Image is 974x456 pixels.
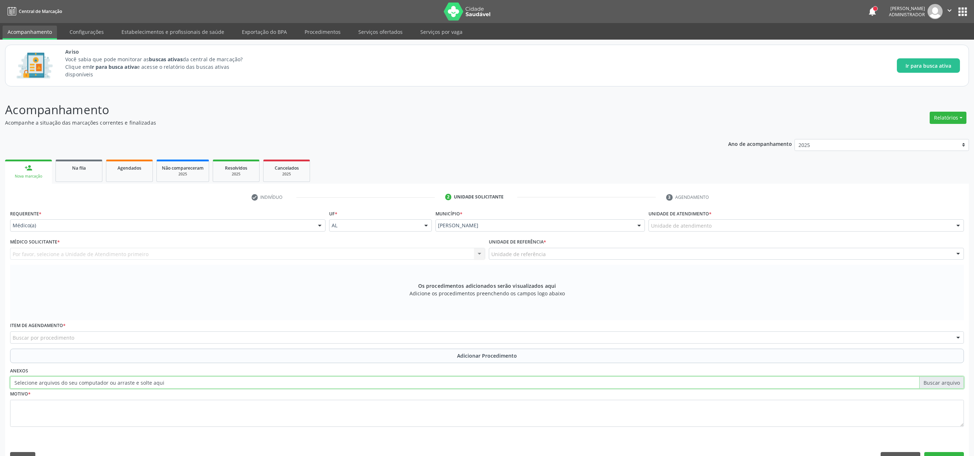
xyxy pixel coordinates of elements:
span: Os procedimentos adicionados serão visualizados aqui [418,282,556,290]
span: Agendados [118,165,141,171]
div: 2025 [269,171,305,177]
span: Resolvidos [225,165,247,171]
label: UF [329,208,337,219]
a: Serviços ofertados [353,26,408,38]
img: Imagem de CalloutCard [14,49,55,82]
label: Unidade de atendimento [648,208,712,219]
span: Ir para busca ativa [906,62,951,70]
div: Unidade solicitante [454,194,504,200]
a: Estabelecimentos e profissionais de saúde [116,26,229,38]
span: Na fila [72,165,86,171]
div: 2 [445,194,452,200]
div: 2025 [162,171,204,177]
button: Relatórios [930,112,966,124]
span: Central de Marcação [19,8,62,14]
span: Unidade de atendimento [651,222,712,229]
button: notifications [867,6,877,17]
button: Adicionar Procedimento [10,349,964,363]
div: person_add [25,164,32,172]
strong: buscas ativas [149,56,182,63]
p: Acompanhe a situação das marcações correntes e finalizadas [5,119,680,126]
button: Ir para busca ativa [897,58,960,73]
label: Item de agendamento [10,320,66,331]
div: [PERSON_NAME] [889,5,925,12]
a: Acompanhamento [3,26,57,40]
label: Requerente [10,208,41,219]
span: Administrador [889,12,925,18]
label: Motivo [10,389,31,400]
span: AL [332,222,417,229]
button:  [943,4,956,19]
span: Médico(a) [13,222,311,229]
img: img [927,4,943,19]
span: Adicione os procedimentos preenchendo os campos logo abaixo [409,290,565,297]
span: Adicionar Procedimento [457,352,517,359]
p: Acompanhamento [5,101,680,119]
p: Você sabia que pode monitorar as da central de marcação? Clique em e acesse o relatório das busca... [65,55,256,78]
span: Não compareceram [162,165,204,171]
a: Serviços por vaga [415,26,468,38]
a: Configurações [65,26,109,38]
a: Central de Marcação [5,5,62,17]
a: Exportação do BPA [237,26,292,38]
label: Médico Solicitante [10,237,60,248]
div: Nova marcação [10,174,47,179]
span: Cancelados [275,165,299,171]
span: Aviso [65,48,256,55]
label: Unidade de referência [489,237,546,248]
span: Buscar por procedimento [13,334,74,341]
strong: Ir para busca ativa [90,63,137,70]
button: apps [956,5,969,18]
span: Unidade de referência [491,250,546,258]
span: [PERSON_NAME] [438,222,630,229]
a: Procedimentos [300,26,346,38]
label: Município [435,208,462,219]
p: Ano de acompanhamento [728,139,792,148]
label: Anexos [10,366,28,377]
div: 2025 [218,171,254,177]
i:  [946,6,953,14]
